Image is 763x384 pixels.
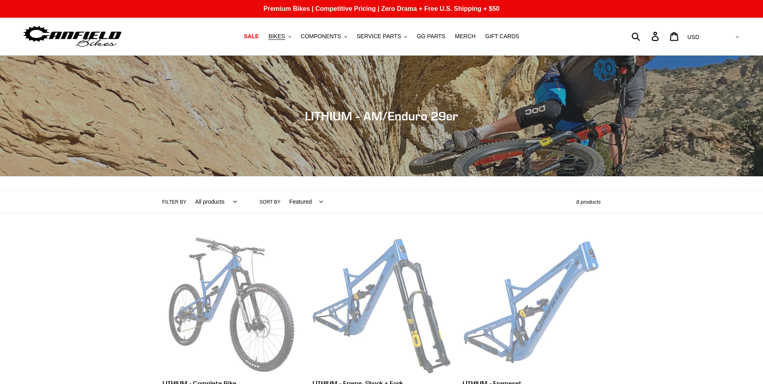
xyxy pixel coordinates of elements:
span: GG PARTS [417,33,445,40]
a: SALE [240,31,263,42]
label: Filter by [162,198,187,206]
button: SERVICE PARTS [353,31,411,42]
a: GG PARTS [413,31,449,42]
input: Search [636,27,656,45]
span: MERCH [455,33,475,40]
a: MERCH [451,31,479,42]
span: SERVICE PARTS [357,33,401,40]
span: SALE [244,33,259,40]
a: GIFT CARDS [481,31,523,42]
span: BIKES [268,33,285,40]
span: GIFT CARDS [485,33,519,40]
button: COMPONENTS [297,31,351,42]
span: COMPONENTS [301,33,341,40]
img: Canfield Bikes [22,24,123,49]
label: Sort by [259,198,280,206]
span: LITHIUM - AM/Enduro 29er [305,109,458,123]
button: BIKES [264,31,295,42]
span: 8 products [576,199,601,205]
